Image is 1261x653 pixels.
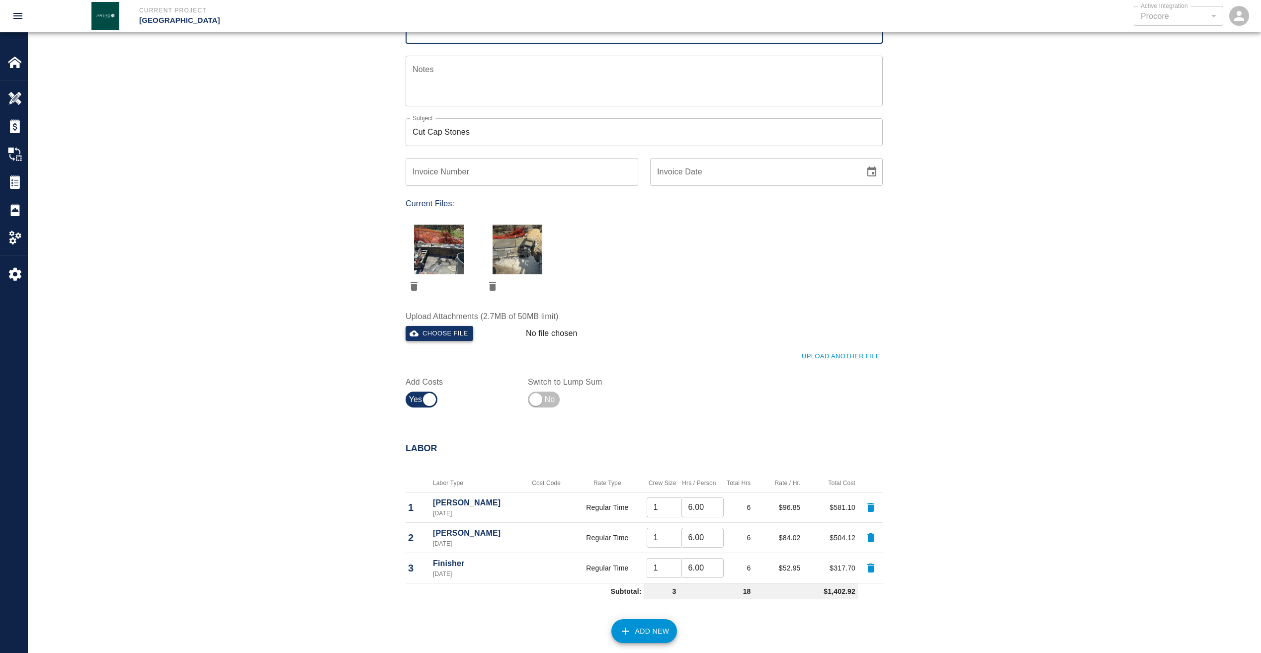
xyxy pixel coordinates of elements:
label: Add Costs [406,376,516,388]
img: thumbnail [493,225,542,274]
th: Hrs / Person [679,474,719,492]
th: Cost Code [522,474,571,492]
td: $84.02 [754,522,803,553]
td: $504.12 [803,522,858,553]
td: Subtotal: [406,583,644,599]
button: delete [484,278,501,295]
p: [DATE] [433,570,519,578]
p: [PERSON_NAME] [433,497,519,509]
div: Procore [1141,10,1216,22]
input: mm/dd/yyyy [650,158,858,186]
iframe: Chat Widget [1211,605,1261,653]
td: Regular Time [571,492,644,522]
p: Current Project [139,6,684,15]
label: Switch to Lump Sum [528,376,638,388]
th: Crew Size [644,474,679,492]
td: Regular Time [571,553,644,583]
label: Active Integration [1141,1,1188,10]
p: Current Files: [406,198,883,210]
th: Labor Type [430,474,522,492]
td: 18 [679,583,754,599]
td: Regular Time [571,522,644,553]
button: Upload Another File [799,349,883,364]
p: No file chosen [526,327,578,339]
button: Choose file [406,326,473,341]
p: [DATE] [433,509,519,518]
td: 6 [719,553,754,583]
p: [PERSON_NAME] [433,527,519,539]
td: $581.10 [803,492,858,522]
img: thumbnail [414,225,464,274]
button: delete [406,278,422,295]
td: $317.70 [803,553,858,583]
p: Finisher [433,558,519,570]
p: [DATE] [433,539,519,548]
img: Janeiro Inc [91,2,119,30]
td: $96.85 [754,492,803,522]
h2: Labor [406,443,883,454]
td: 6 [719,522,754,553]
th: Total Cost [803,474,858,492]
td: $1,402.92 [754,583,858,599]
button: Add New [611,619,677,643]
button: Choose date [862,162,882,182]
p: 1 [408,500,428,515]
td: $52.95 [754,553,803,583]
td: 6 [719,492,754,522]
label: Subject [413,114,433,122]
td: 3 [644,583,679,599]
th: Rate Type [571,474,644,492]
p: 2 [408,530,428,545]
p: [GEOGRAPHIC_DATA] [139,15,684,26]
th: Total Hrs [719,474,754,492]
p: 3 [408,561,428,575]
label: Upload Attachments (2.7MB of 50MB limit) [406,311,883,322]
button: open drawer [6,4,30,28]
th: Rate / Hr. [754,474,803,492]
